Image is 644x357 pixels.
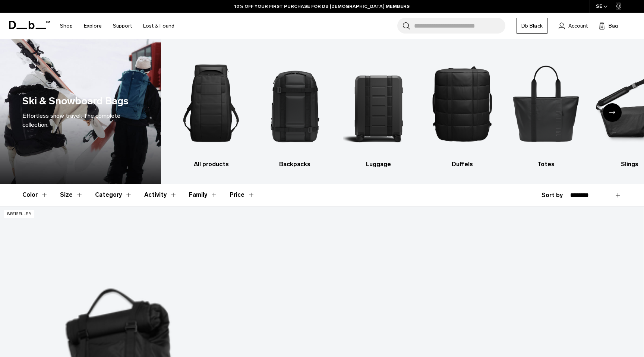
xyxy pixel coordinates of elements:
[559,21,588,30] a: Account
[511,50,581,156] img: Db
[144,184,177,206] button: Toggle Filter
[176,160,247,169] h3: All products
[568,22,588,30] span: Account
[60,13,73,39] a: Shop
[176,50,247,169] a: Db All products
[54,13,180,39] nav: Main Navigation
[511,50,581,169] a: Db Totes
[176,50,247,156] img: Db
[343,50,414,156] img: Db
[260,50,331,169] a: Db Backpacks
[176,50,247,169] li: 1 / 10
[22,184,48,206] button: Toggle Filter
[427,50,498,169] a: Db Duffels
[60,184,83,206] button: Toggle Filter
[517,18,547,34] a: Db Black
[260,160,331,169] h3: Backpacks
[189,184,218,206] button: Toggle Filter
[22,112,120,128] span: Effortless snow travel: The complete collection.
[143,13,174,39] a: Lost & Found
[609,22,618,30] span: Bag
[427,50,498,169] li: 4 / 10
[84,13,102,39] a: Explore
[230,184,255,206] button: Toggle Price
[603,103,622,122] div: Next slide
[511,160,581,169] h3: Totes
[260,50,331,169] li: 2 / 10
[427,160,498,169] h3: Duffels
[599,21,618,30] button: Bag
[343,50,414,169] li: 3 / 10
[260,50,331,156] img: Db
[234,3,410,10] a: 10% OFF YOUR FIRST PURCHASE FOR DB [DEMOGRAPHIC_DATA] MEMBERS
[343,160,414,169] h3: Luggage
[343,50,414,169] a: Db Luggage
[22,94,129,109] h1: Ski & Snowboard Bags
[427,50,498,156] img: Db
[95,184,132,206] button: Toggle Filter
[4,210,34,218] p: Bestseller
[511,50,581,169] li: 5 / 10
[113,13,132,39] a: Support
